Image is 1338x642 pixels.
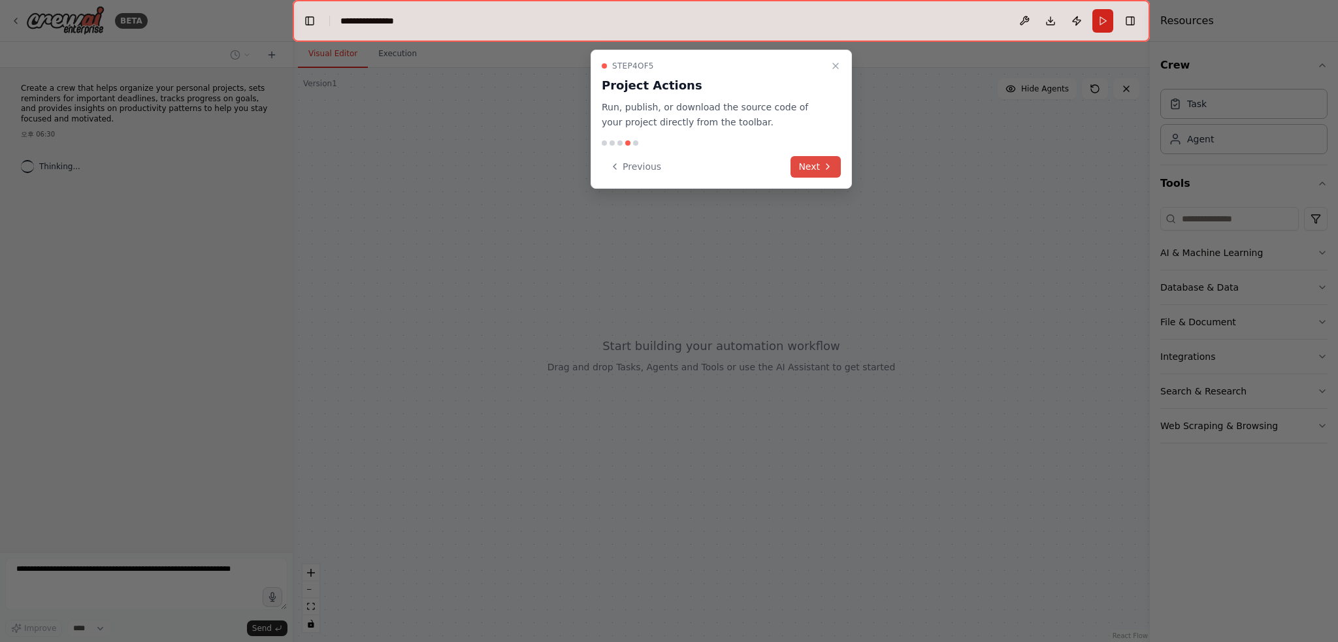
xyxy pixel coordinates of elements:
[828,58,843,74] button: Close walkthrough
[602,100,825,130] p: Run, publish, or download the source code of your project directly from the toolbar.
[791,156,841,178] button: Next
[301,12,319,30] button: Hide left sidebar
[612,61,654,71] span: Step 4 of 5
[602,156,669,178] button: Previous
[602,76,825,95] h3: Project Actions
